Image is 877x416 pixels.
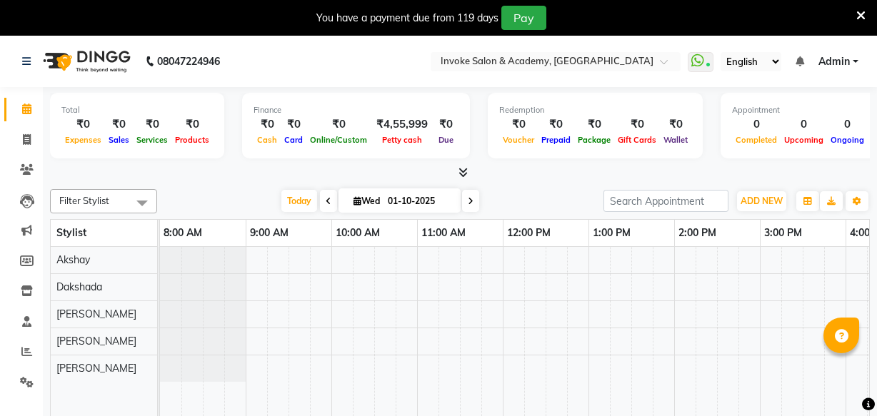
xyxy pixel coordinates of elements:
span: Upcoming [781,135,827,145]
a: 1:00 PM [589,223,634,243]
span: Due [435,135,457,145]
a: 8:00 AM [160,223,206,243]
a: 2:00 PM [675,223,720,243]
div: ₹0 [281,116,306,133]
span: Voucher [499,135,538,145]
div: ₹0 [660,116,691,133]
span: Products [171,135,213,145]
div: Total [61,104,213,116]
a: 11:00 AM [418,223,469,243]
div: ₹0 [499,116,538,133]
span: Online/Custom [306,135,371,145]
div: 0 [827,116,868,133]
div: 0 [781,116,827,133]
div: Finance [254,104,458,116]
span: Package [574,135,614,145]
span: Petty cash [379,135,426,145]
div: ₹0 [171,116,213,133]
a: 3:00 PM [761,223,806,243]
span: Filter Stylist [59,195,109,206]
div: ₹0 [254,116,281,133]
span: Stylist [56,226,86,239]
span: Services [133,135,171,145]
span: Akshay [56,253,90,266]
div: ₹0 [306,116,371,133]
button: ADD NEW [737,191,786,211]
span: [PERSON_NAME] [56,362,136,375]
span: Sales [105,135,133,145]
b: 08047224946 [157,41,220,81]
span: Cash [254,135,281,145]
span: ADD NEW [741,196,783,206]
div: ₹0 [61,116,105,133]
a: 9:00 AM [246,223,292,243]
span: Expenses [61,135,105,145]
span: Wed [350,196,384,206]
div: ₹0 [614,116,660,133]
span: [PERSON_NAME] [56,335,136,347]
div: ₹4,55,999 [371,116,434,133]
div: ₹0 [105,116,133,133]
span: Prepaid [538,135,574,145]
span: Ongoing [827,135,868,145]
span: Dakshada [56,280,102,293]
span: Admin [818,54,850,69]
img: logo [36,41,134,81]
div: ₹0 [133,116,171,133]
span: Wallet [660,135,691,145]
a: 10:00 AM [332,223,384,243]
span: [PERSON_NAME] [56,308,136,320]
button: Pay [501,6,546,30]
span: Gift Cards [614,135,660,145]
div: Redemption [499,104,691,116]
span: Card [281,135,306,145]
div: ₹0 [574,116,614,133]
input: 2025-10-01 [384,191,455,212]
a: 12:00 PM [503,223,554,243]
div: ₹0 [538,116,574,133]
div: ₹0 [434,116,458,133]
input: Search Appointment [603,190,728,212]
span: Today [281,190,317,212]
div: You have a payment due from 119 days [316,11,498,26]
div: 0 [732,116,781,133]
span: Completed [732,135,781,145]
